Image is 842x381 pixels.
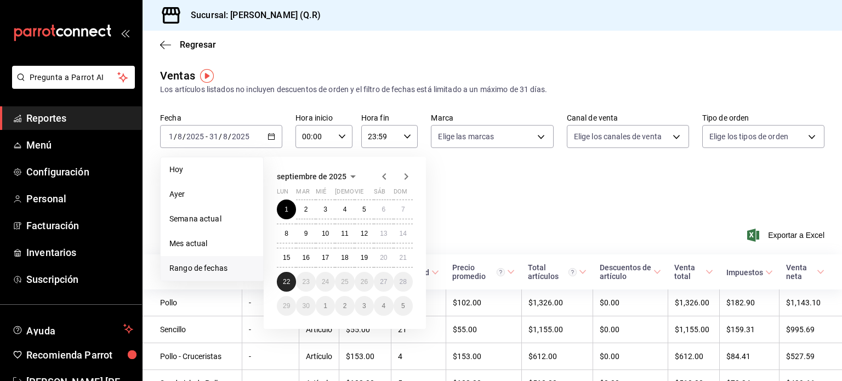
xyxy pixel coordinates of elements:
[183,132,186,141] span: /
[341,278,348,286] abbr: 25 de septiembre de 2025
[374,296,393,316] button: 4 de octubre de 2025
[355,224,374,243] button: 12 de septiembre de 2025
[302,302,309,310] abbr: 30 de septiembre de 2025
[283,302,290,310] abbr: 29 de septiembre de 2025
[391,343,446,370] td: 4
[401,302,405,310] abbr: 5 de octubre de 2025
[121,29,129,37] button: open_drawer_menu
[277,296,296,316] button: 29 de septiembre de 2025
[786,263,815,281] div: Venta neta
[361,230,368,237] abbr: 12 de septiembre de 2025
[174,132,177,141] span: /
[8,79,135,91] a: Pregunta a Parrot AI
[780,289,842,316] td: $1,143.10
[382,302,385,310] abbr: 4 de octubre de 2025
[169,263,254,274] span: Rango de fechas
[668,289,720,316] td: $1,326.00
[749,229,824,242] button: Exportar a Excel
[394,272,413,292] button: 28 de septiembre de 2025
[339,316,391,343] td: $55.00
[223,132,228,141] input: --
[438,131,494,142] span: Elige las marcas
[394,248,413,268] button: 21 de septiembre de 2025
[322,254,329,261] abbr: 17 de septiembre de 2025
[521,289,593,316] td: $1,326.00
[343,302,347,310] abbr: 2 de octubre de 2025
[335,188,400,200] abbr: jueves
[322,230,329,237] abbr: 10 de septiembre de 2025
[374,200,393,219] button: 6 de septiembre de 2025
[277,248,296,268] button: 15 de septiembre de 2025
[361,278,368,286] abbr: 26 de septiembre de 2025
[26,272,133,287] span: Suscripción
[726,268,773,277] span: Impuestos
[26,138,133,152] span: Menú
[355,200,374,219] button: 5 de septiembre de 2025
[168,132,174,141] input: --
[283,278,290,286] abbr: 22 de septiembre de 2025
[143,316,242,343] td: Sencillo
[277,224,296,243] button: 8 de septiembre de 2025
[169,189,254,200] span: Ayer
[277,170,360,183] button: septiembre de 2025
[674,263,703,281] div: Venta total
[160,39,216,50] button: Regresar
[780,343,842,370] td: $527.59
[219,132,222,141] span: /
[277,200,296,219] button: 1 de septiembre de 2025
[277,172,346,181] span: septiembre de 2025
[26,191,133,206] span: Personal
[355,296,374,316] button: 3 de octubre de 2025
[304,230,308,237] abbr: 9 de septiembre de 2025
[528,263,577,281] div: Total artículos
[394,200,413,219] button: 7 de septiembre de 2025
[568,268,577,276] svg: El total artículos considera cambios de precios en los artículos así como costos adicionales por ...
[341,230,348,237] abbr: 11 de septiembre de 2025
[446,343,521,370] td: $153.00
[304,206,308,213] abbr: 2 de septiembre de 2025
[296,188,309,200] abbr: martes
[322,278,329,286] abbr: 24 de septiembre de 2025
[160,114,282,122] label: Fecha
[362,302,366,310] abbr: 3 de octubre de 2025
[186,132,204,141] input: ----
[26,164,133,179] span: Configuración
[296,248,315,268] button: 16 de septiembre de 2025
[160,84,824,95] div: Los artículos listados no incluyen descuentos de orden y el filtro de fechas está limitado a un m...
[593,289,668,316] td: $0.00
[323,302,327,310] abbr: 1 de octubre de 2025
[497,268,505,276] svg: Precio promedio = Total artículos / cantidad
[374,188,385,200] abbr: sábado
[242,343,299,370] td: -
[720,289,780,316] td: $182.90
[374,224,393,243] button: 13 de septiembre de 2025
[316,272,335,292] button: 24 de septiembre de 2025
[143,289,242,316] td: Pollo
[720,316,780,343] td: $159.31
[26,218,133,233] span: Facturación
[452,263,515,281] span: Precio promedio
[160,67,195,84] div: Ventas
[593,316,668,343] td: $0.00
[674,263,713,281] span: Venta total
[374,248,393,268] button: 20 de septiembre de 2025
[726,268,763,277] div: Impuestos
[400,230,407,237] abbr: 14 de septiembre de 2025
[302,278,309,286] abbr: 23 de septiembre de 2025
[206,132,208,141] span: -
[709,131,788,142] span: Elige los tipos de orden
[285,206,288,213] abbr: 1 de septiembre de 2025
[296,272,315,292] button: 23 de septiembre de 2025
[668,343,720,370] td: $612.00
[26,111,133,126] span: Reportes
[380,254,387,261] abbr: 20 de septiembre de 2025
[323,206,327,213] abbr: 3 de septiembre de 2025
[285,230,288,237] abbr: 8 de septiembre de 2025
[26,245,133,260] span: Inventarios
[180,39,216,50] span: Regresar
[355,188,363,200] abbr: viernes
[786,263,824,281] span: Venta neta
[394,188,407,200] abbr: domingo
[361,254,368,261] abbr: 19 de septiembre de 2025
[382,206,385,213] abbr: 6 de septiembre de 2025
